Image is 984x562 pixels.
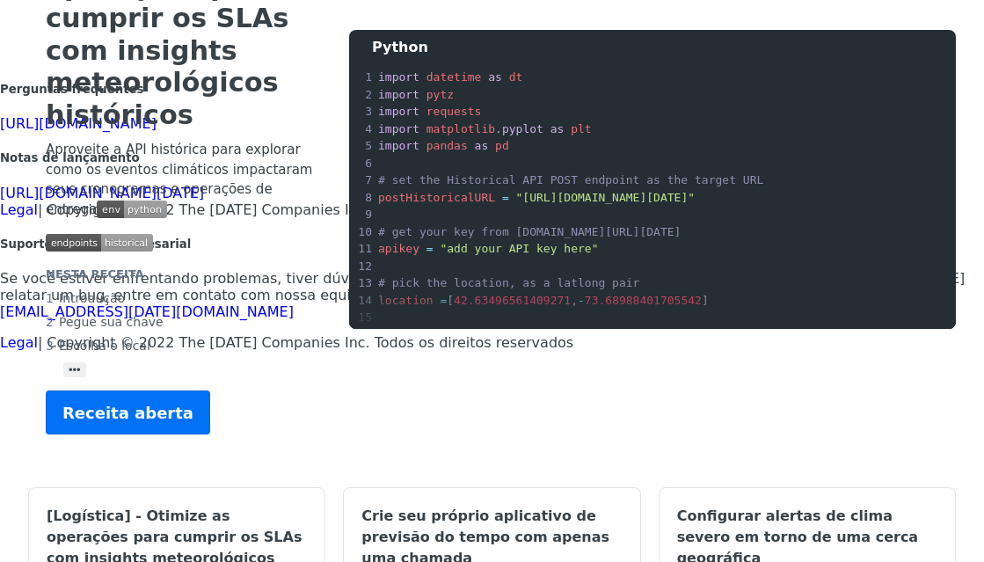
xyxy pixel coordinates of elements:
[59,315,164,329] font: Pegue sua chave
[59,339,150,353] font: Escolha o local
[62,404,193,422] font: Receita aberta
[46,390,210,434] button: Receita aberta
[46,142,312,217] font: Aproveite a API histórica para explorar como os eventos climáticos impactaram seus cronogramas e ...
[46,234,153,252] img: ponto final
[46,232,314,252] span: Expandir imagem
[97,201,167,217] span: Expandir imagem
[59,291,125,305] font: Introdução
[97,201,167,218] img: ambiente
[63,362,86,377] button: •••
[46,267,144,281] font: NESTA RECEITA
[69,363,81,376] font: •••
